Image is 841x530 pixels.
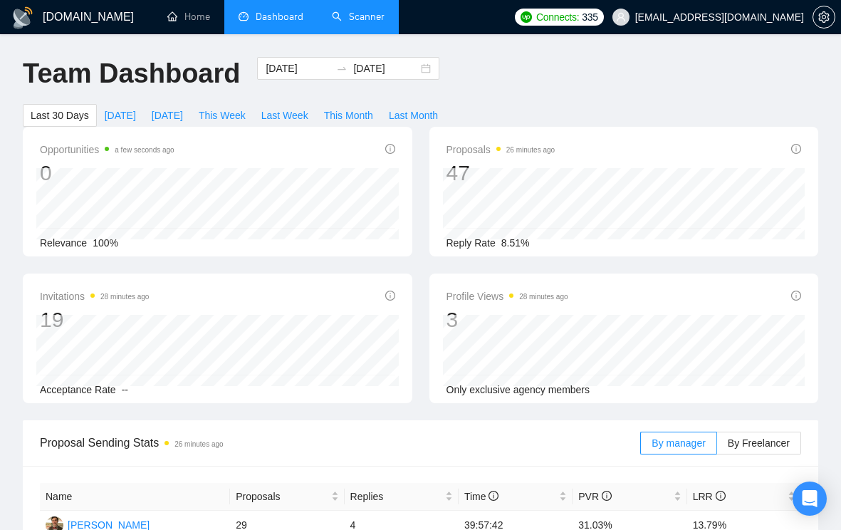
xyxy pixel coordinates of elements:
[381,104,446,127] button: Last Month
[446,306,568,333] div: 3
[261,108,308,123] span: Last Week
[791,291,801,301] span: info-circle
[254,104,316,127] button: Last Week
[191,104,254,127] button: This Week
[446,384,590,395] span: Only exclusive agency members
[93,237,118,249] span: 100%
[506,146,555,154] time: 26 minutes ago
[115,146,174,154] time: a few seconds ago
[40,288,149,305] span: Invitations
[266,61,330,76] input: Start date
[332,11,385,23] a: searchScanner
[144,104,191,127] button: [DATE]
[230,483,344,511] th: Proposals
[446,141,555,158] span: Proposals
[602,491,612,501] span: info-circle
[716,491,726,501] span: info-circle
[616,12,626,22] span: user
[793,482,827,516] div: Open Intercom Messenger
[152,108,183,123] span: [DATE]
[11,6,34,29] img: logo
[385,291,395,301] span: info-circle
[40,160,174,187] div: 0
[239,11,249,21] span: dashboard
[385,144,395,154] span: info-circle
[813,11,835,23] a: setting
[791,144,801,154] span: info-circle
[489,491,498,501] span: info-circle
[519,293,568,301] time: 28 minutes ago
[40,483,230,511] th: Name
[97,104,144,127] button: [DATE]
[100,293,149,301] time: 28 minutes ago
[578,491,612,502] span: PVR
[501,237,530,249] span: 8.51%
[199,108,246,123] span: This Week
[105,108,136,123] span: [DATE]
[167,11,210,23] a: homeHome
[464,491,498,502] span: Time
[693,491,726,502] span: LRR
[336,63,348,74] span: to
[446,237,496,249] span: Reply Rate
[353,61,418,76] input: End date
[582,9,597,25] span: 335
[122,384,128,395] span: --
[31,108,89,123] span: Last 30 Days
[40,237,87,249] span: Relevance
[350,489,442,504] span: Replies
[728,437,790,449] span: By Freelancer
[236,489,328,504] span: Proposals
[46,519,150,530] a: FE[PERSON_NAME]
[652,437,705,449] span: By manager
[521,11,532,23] img: upwork-logo.png
[336,63,348,74] span: swap-right
[40,384,116,395] span: Acceptance Rate
[40,306,149,333] div: 19
[446,160,555,187] div: 47
[813,6,835,28] button: setting
[324,108,373,123] span: This Month
[174,440,223,448] time: 26 minutes ago
[389,108,438,123] span: Last Month
[316,104,381,127] button: This Month
[446,288,568,305] span: Profile Views
[23,104,97,127] button: Last 30 Days
[23,57,240,90] h1: Team Dashboard
[345,483,459,511] th: Replies
[536,9,579,25] span: Connects:
[256,11,303,23] span: Dashboard
[40,141,174,158] span: Opportunities
[40,434,640,452] span: Proposal Sending Stats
